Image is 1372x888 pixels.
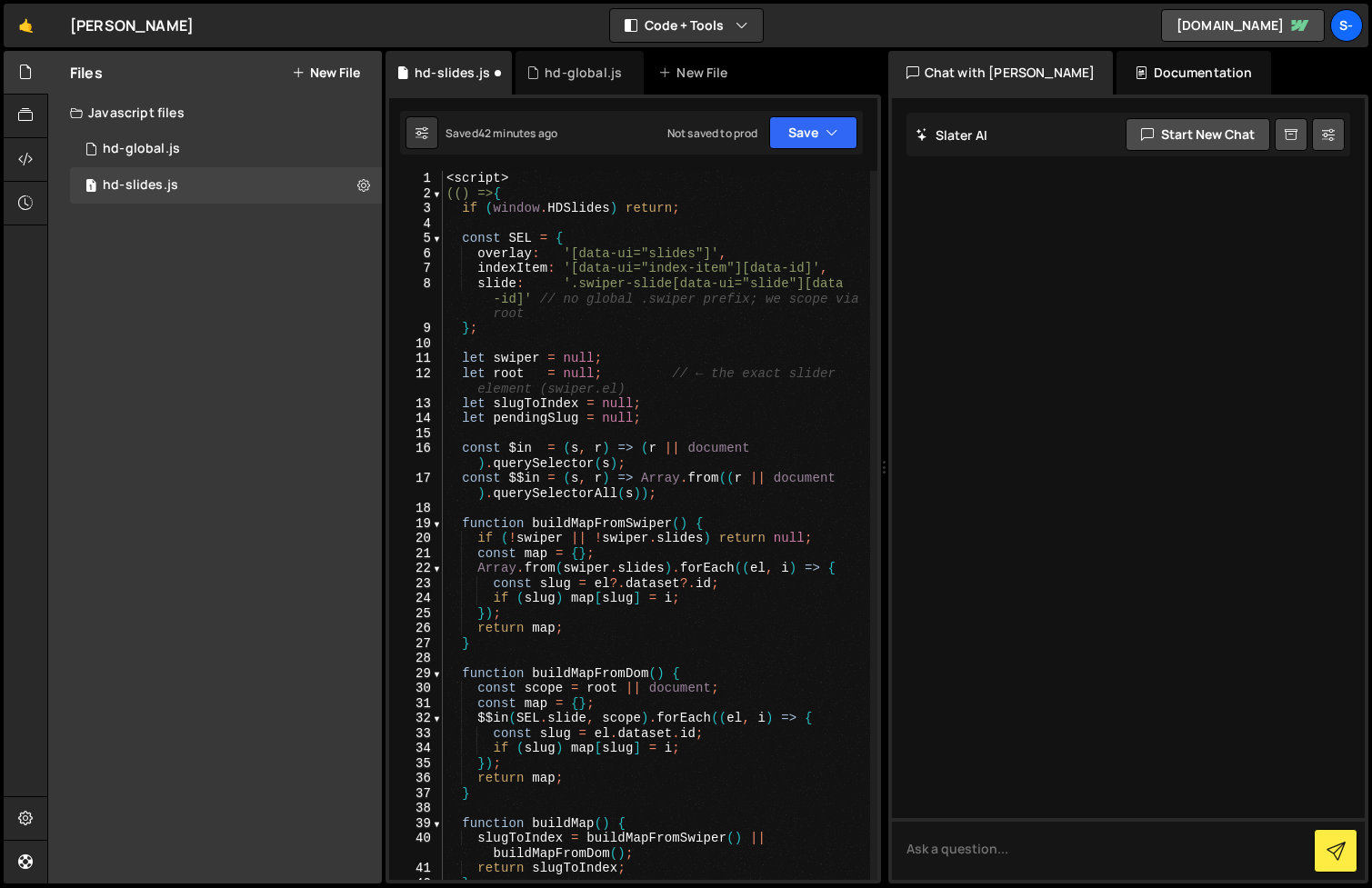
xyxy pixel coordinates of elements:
[389,546,443,562] div: 21
[389,471,443,501] div: 17
[389,366,443,396] div: 12
[389,666,443,682] div: 29
[389,516,443,532] div: 19
[1126,118,1270,151] button: Start new chat
[389,441,443,471] div: 16
[389,231,443,246] div: 5
[389,561,443,576] div: 22
[610,9,763,42] button: Code + Tools
[658,64,735,82] div: New File
[389,351,443,366] div: 11
[389,411,443,426] div: 14
[389,501,443,516] div: 18
[389,171,443,186] div: 1
[292,65,360,80] button: New File
[389,771,443,786] div: 36
[389,576,443,592] div: 23
[415,64,490,82] div: hd-slides.js
[389,861,443,876] div: 41
[478,125,557,141] div: 42 minutes ago
[389,396,443,412] div: 13
[389,801,443,816] div: 38
[389,621,443,636] div: 26
[446,125,557,141] div: Saved
[389,816,443,832] div: 39
[389,321,443,336] div: 9
[545,64,622,82] div: hd-global.js
[389,336,443,352] div: 10
[389,261,443,276] div: 7
[103,177,178,194] div: hd-slides.js
[70,15,194,36] div: [PERSON_NAME]
[389,426,443,442] div: 15
[389,606,443,622] div: 25
[389,651,443,666] div: 28
[389,591,443,606] div: 24
[70,131,382,167] div: 17020/46749.js
[389,756,443,772] div: 35
[103,141,180,157] div: hd-global.js
[888,51,1114,95] div: Chat with [PERSON_NAME]
[389,186,443,202] div: 2
[70,63,103,83] h2: Files
[389,726,443,742] div: 33
[769,116,857,149] button: Save
[1161,9,1325,42] a: [DOMAIN_NAME]
[85,180,96,195] span: 1
[389,201,443,216] div: 3
[389,741,443,756] div: 34
[389,696,443,712] div: 31
[4,4,48,47] a: 🤙
[389,786,443,802] div: 37
[1330,9,1363,42] a: s-
[389,636,443,652] div: 27
[389,246,443,262] div: 6
[389,681,443,696] div: 30
[389,831,443,861] div: 40
[389,711,443,726] div: 32
[389,276,443,322] div: 8
[667,125,758,141] div: Not saved to prod
[916,126,988,144] h2: Slater AI
[1117,51,1270,95] div: Documentation
[389,531,443,546] div: 20
[48,95,382,131] div: Javascript files
[389,216,443,232] div: 4
[70,167,382,204] div: 17020/47060.js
